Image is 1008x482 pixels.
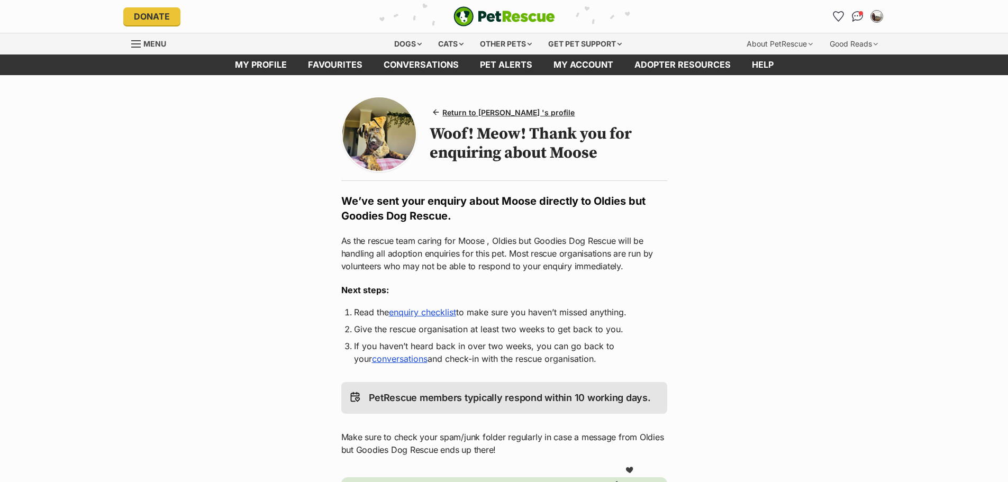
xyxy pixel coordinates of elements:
[143,39,166,48] span: Menu
[131,33,174,52] a: Menu
[123,7,180,25] a: Donate
[830,8,847,25] a: Favourites
[430,105,579,120] a: Return to [PERSON_NAME] 's profile
[442,107,575,118] span: Return to [PERSON_NAME] 's profile
[739,33,820,54] div: About PetRescue
[297,54,373,75] a: Favourites
[387,33,429,54] div: Dogs
[741,54,784,75] a: Help
[369,390,651,405] p: PetRescue members typically respond within 10 working days.
[341,431,667,456] p: Make sure to check your spam/junk folder regularly in case a message from Oldies but Goodies Dog ...
[341,234,667,272] p: As the rescue team caring for Moose , Oldies but Goodies Dog Rescue will be handling all adoption...
[453,6,555,26] a: PetRescue
[430,124,667,162] h1: Woof! Meow! Thank you for enquiring about Moose
[830,8,885,25] ul: Account quick links
[453,6,555,26] img: logo-e224e6f780fb5917bec1dbf3a21bbac754714ae5b6737aabdf751b685950b380.svg
[469,54,543,75] a: Pet alerts
[342,97,416,171] img: Photo of Moose
[354,323,655,335] li: Give the rescue organisation at least two weeks to get back to you.
[473,33,539,54] div: Other pets
[372,353,428,364] a: conversations
[852,11,863,22] img: chat-41dd97257d64d25036548639549fe6c8038ab92f7586957e7f3b1b290dea8141.svg
[341,284,667,296] h3: Next steps:
[373,54,469,75] a: conversations
[868,8,885,25] button: My account
[624,54,741,75] a: Adopter resources
[341,194,667,223] h2: We’ve sent your enquiry about Moose directly to Oldies but Goodies Dog Rescue.
[389,307,456,317] a: enquiry checklist
[543,54,624,75] a: My account
[541,33,629,54] div: Get pet support
[431,33,471,54] div: Cats
[354,306,655,319] li: Read the to make sure you haven’t missed anything.
[822,33,885,54] div: Good Reads
[354,340,655,365] li: If you haven’t heard back in over two weeks, you can go back to your and check-in with the rescue...
[849,8,866,25] a: Conversations
[224,54,297,75] a: My profile
[871,11,882,22] img: Sammi profile pic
